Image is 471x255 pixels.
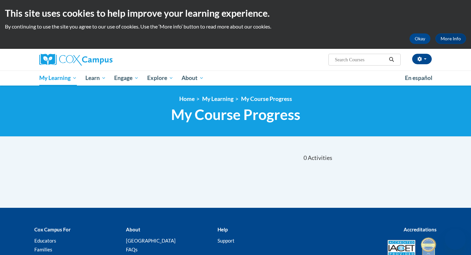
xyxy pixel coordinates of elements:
[178,70,208,86] a: About
[412,54,432,64] button: Account Settings
[334,56,387,64] input: Search Courses
[410,33,430,44] button: Okay
[110,70,143,86] a: Engage
[435,33,466,44] a: More Info
[202,95,234,102] a: My Learning
[218,238,235,244] a: Support
[35,70,81,86] a: My Learning
[34,238,56,244] a: Educators
[126,238,176,244] a: [GEOGRAPHIC_DATA]
[404,226,437,232] b: Accreditations
[179,95,195,102] a: Home
[85,74,106,82] span: Learn
[39,74,77,82] span: My Learning
[81,70,110,86] a: Learn
[218,226,228,232] b: Help
[182,74,204,82] span: About
[29,70,442,86] div: Main menu
[308,154,332,162] span: Activities
[147,74,173,82] span: Explore
[39,54,164,66] a: Cox Campus
[114,74,139,82] span: Engage
[34,226,71,232] b: Cox Campus For
[445,229,466,250] iframe: Button to launch messaging window
[5,23,466,30] p: By continuing to use the site you agree to our use of cookies. Use the ‘More info’ button to read...
[304,154,307,162] span: 0
[387,56,396,64] button: Search
[5,7,466,20] h2: This site uses cookies to help improve your learning experience.
[126,226,140,232] b: About
[126,246,138,252] a: FAQs
[143,70,178,86] a: Explore
[39,54,113,66] img: Cox Campus
[171,106,300,123] span: My Course Progress
[241,95,292,102] a: My Course Progress
[34,246,52,252] a: Families
[405,74,432,81] span: En español
[401,71,437,85] a: En español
